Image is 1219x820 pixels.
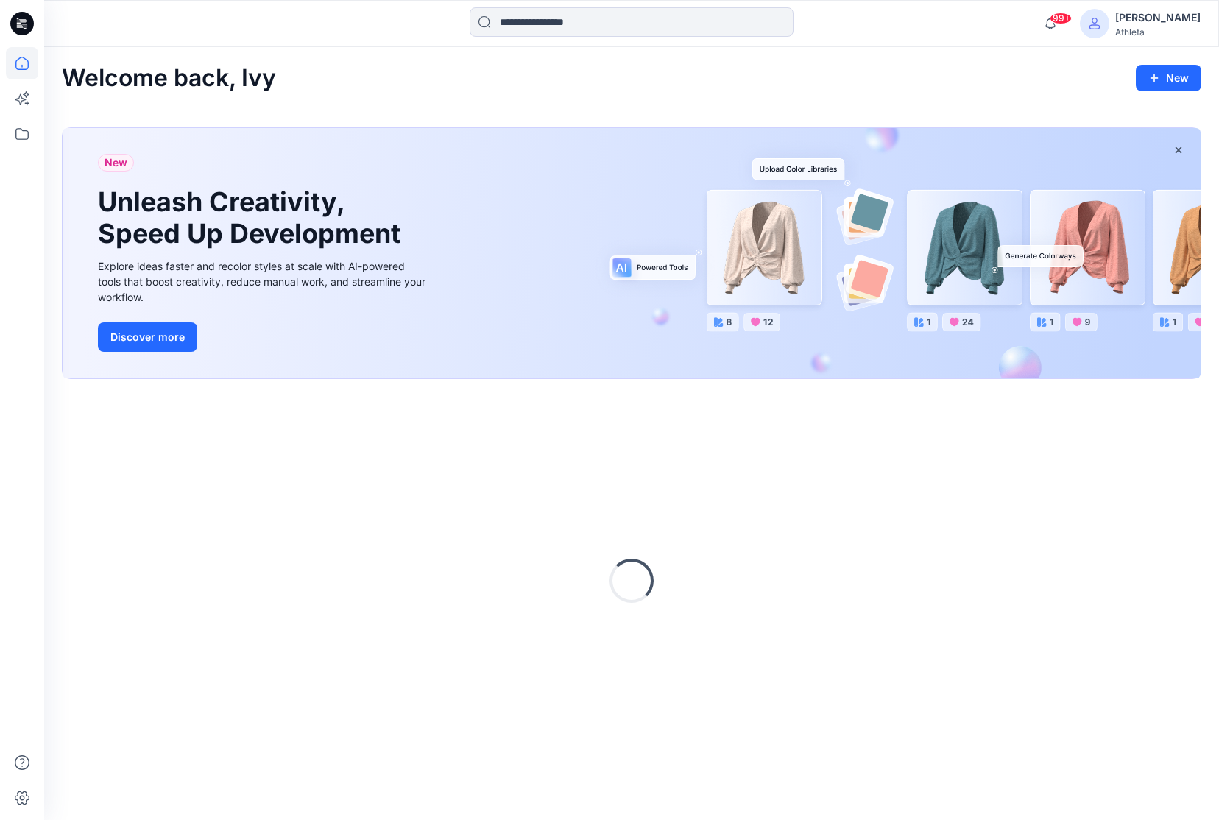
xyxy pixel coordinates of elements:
[1089,18,1100,29] svg: avatar
[98,186,407,250] h1: Unleash Creativity, Speed Up Development
[62,65,276,92] h2: Welcome back, Ivy
[1115,9,1201,26] div: [PERSON_NAME]
[1050,13,1072,24] span: 99+
[98,258,429,305] div: Explore ideas faster and recolor styles at scale with AI-powered tools that boost creativity, red...
[105,154,127,172] span: New
[1115,26,1201,38] div: Athleta
[1136,65,1201,91] button: New
[98,322,429,352] a: Discover more
[98,322,197,352] button: Discover more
